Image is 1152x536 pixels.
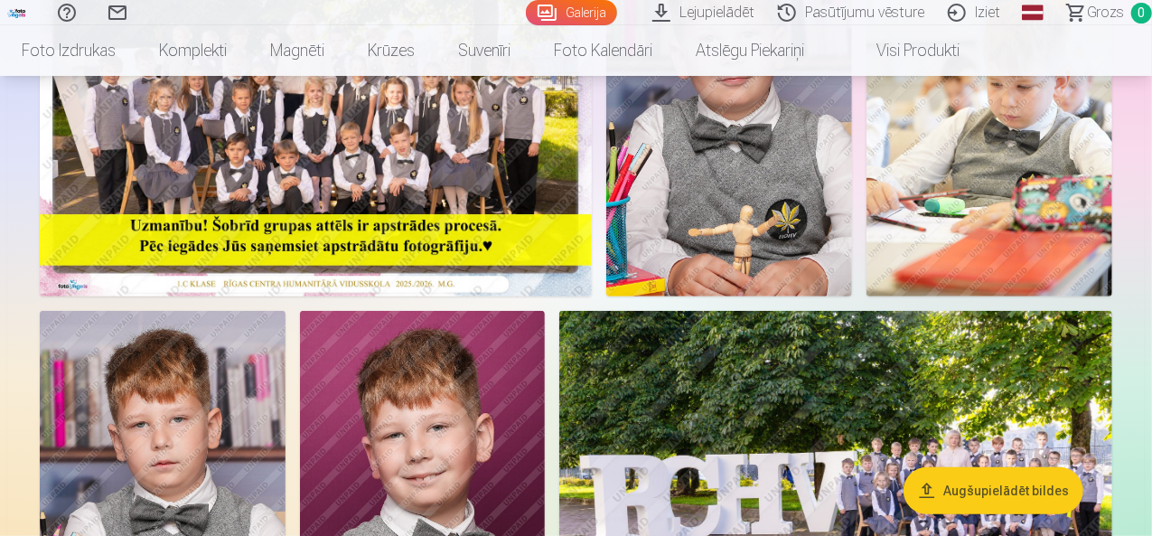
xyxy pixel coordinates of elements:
[532,25,674,76] a: Foto kalendāri
[826,25,981,76] a: Visi produkti
[137,25,248,76] a: Komplekti
[436,25,532,76] a: Suvenīri
[674,25,826,76] a: Atslēgu piekariņi
[904,467,1083,514] button: Augšupielādēt bildes
[7,7,27,18] img: /fa1
[346,25,436,76] a: Krūzes
[1087,2,1124,24] span: Grozs
[1131,3,1152,24] span: 0
[248,25,346,76] a: Magnēti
